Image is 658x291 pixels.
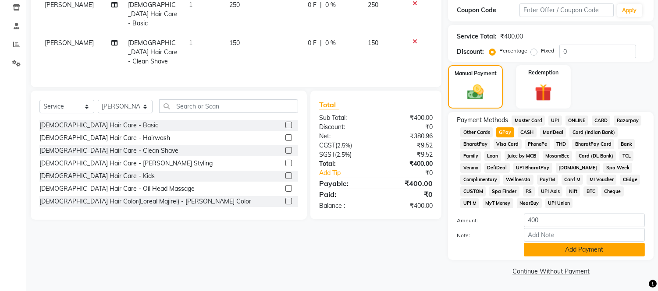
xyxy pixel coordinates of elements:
[313,189,376,200] div: Paid:
[319,151,335,158] span: SGST
[376,159,440,168] div: ₹400.00
[313,201,376,210] div: Balance :
[450,217,517,224] label: Amount:
[572,139,614,149] span: BharatPay Card
[313,132,376,141] div: Net:
[489,186,519,196] span: Spa Finder
[523,186,535,196] span: RS
[483,198,513,208] span: MyT Money
[512,116,545,126] span: Master Card
[319,100,339,109] span: Total
[376,178,440,189] div: ₹400.00
[313,178,376,189] div: Payable:
[500,32,523,41] div: ₹400.00
[313,123,376,132] div: Discount:
[325,39,336,48] span: 0 %
[313,141,376,150] div: ( )
[229,39,240,47] span: 150
[503,175,534,185] span: Wellnessta
[313,150,376,159] div: ( )
[496,127,514,137] span: GPay
[368,1,379,9] span: 250
[484,163,510,173] span: DefiDeal
[462,83,488,102] img: _cash.svg
[376,189,440,200] div: ₹0
[189,39,192,47] span: 1
[455,70,497,77] label: Manual Payment
[524,228,645,242] input: Add Note
[189,1,192,9] span: 1
[39,172,155,181] div: [DEMOGRAPHIC_DATA] Hair Care - Kids
[541,47,554,55] label: Fixed
[320,39,322,48] span: |
[505,151,539,161] span: Juice by MCB
[457,116,508,125] span: Payment Methods
[601,186,624,196] span: Cheque
[494,139,522,149] span: Visa Card
[39,133,170,143] div: [DEMOGRAPHIC_DATA] Hair Care - Hairwash
[460,186,486,196] span: CUSTOM
[614,116,641,126] span: Razorpay
[376,113,440,123] div: ₹400.00
[39,146,178,155] div: [DEMOGRAPHIC_DATA] Hair Care - Clean Shave
[543,151,573,161] span: MosamBee
[517,198,542,208] span: NearBuy
[460,163,481,173] span: Venmo
[524,214,645,227] input: Amount
[569,127,618,137] span: Card (Indian Bank)
[518,127,537,137] span: CASH
[619,151,633,161] span: TCL
[376,141,440,150] div: ₹9.52
[617,4,642,17] button: Apply
[587,175,616,185] span: MI Voucher
[159,99,298,113] input: Search or Scan
[308,0,317,10] span: 0 F
[45,39,94,47] span: [PERSON_NAME]
[528,69,558,77] label: Redemption
[548,116,562,126] span: UPI
[128,1,178,27] span: [DEMOGRAPHIC_DATA] Hair Care - Basic
[337,151,350,158] span: 2.5%
[620,175,640,185] span: CEdge
[460,175,500,185] span: Complimentary
[320,0,322,10] span: |
[603,163,632,173] span: Spa Week
[128,39,178,65] span: [DEMOGRAPHIC_DATA] Hair Care - Clean Shave
[45,1,94,9] span: [PERSON_NAME]
[308,39,317,48] span: 0 F
[460,127,493,137] span: Other Cards
[538,186,563,196] span: UPI Axis
[530,82,557,103] img: _gift.svg
[368,39,379,47] span: 150
[457,6,519,15] div: Coupon Code
[387,168,440,178] div: ₹0
[554,139,569,149] span: THD
[519,4,613,17] input: Enter Offer / Coupon Code
[566,116,588,126] span: ONLINE
[460,151,481,161] span: Family
[450,231,517,239] label: Note:
[562,175,583,185] span: Card M
[313,159,376,168] div: Total:
[460,139,490,149] span: BharatPay
[450,267,652,276] a: Continue Without Payment
[313,113,376,123] div: Sub Total:
[457,47,484,56] div: Discount:
[376,150,440,159] div: ₹9.52
[460,198,479,208] span: UPI M
[319,141,335,149] span: CGST
[583,186,598,196] span: BTC
[540,127,566,137] span: MariDeal
[376,201,440,210] div: ₹400.00
[545,198,573,208] span: UPI Union
[325,0,336,10] span: 0 %
[337,142,350,149] span: 2.5%
[376,132,440,141] div: ₹380.96
[313,168,387,178] a: Add Tip
[592,116,611,126] span: CARD
[537,175,558,185] span: PayTM
[576,151,616,161] span: Card (DL Bank)
[39,121,158,130] div: [DEMOGRAPHIC_DATA] Hair Care - Basic
[39,197,251,206] div: [DEMOGRAPHIC_DATA] Hair Color(Loreal Majirel) - [PERSON_NAME] Color
[457,32,497,41] div: Service Total:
